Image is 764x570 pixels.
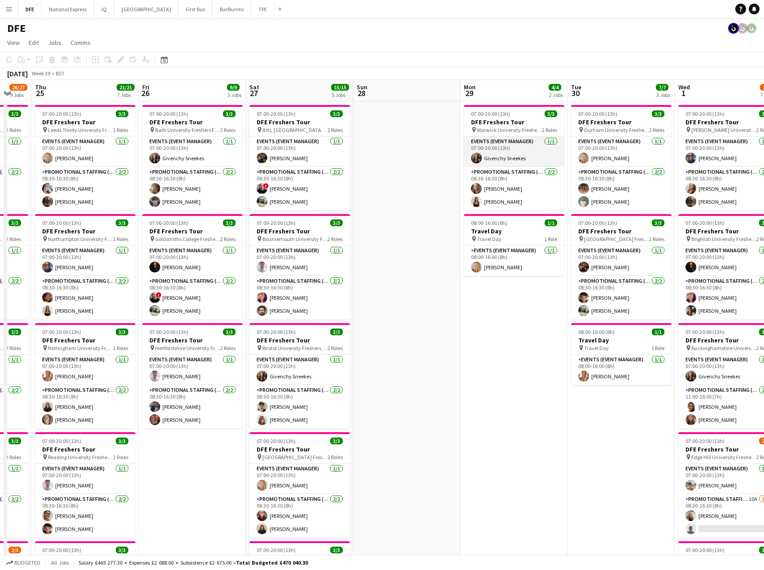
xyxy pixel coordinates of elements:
[249,445,350,453] h3: DFE Freshers Tour
[257,438,296,444] span: 07:00-20:00 (13h)
[35,214,135,320] app-job-card: 07:00-20:00 (13h)3/3DFE Freshers Tour Northampton University Freshers Fair2 RolesEvents (Event Ma...
[249,227,350,235] h3: DFE Freshers Tour
[549,84,561,91] span: 4/4
[116,110,128,117] span: 3/3
[327,127,343,133] span: 2 Roles
[249,276,350,320] app-card-role: Promotional Staffing (Brand Ambassadors)2/208:30-16:30 (8h)[PERSON_NAME][PERSON_NAME]
[249,83,259,91] span: Sat
[35,494,135,538] app-card-role: Promotional Staffing (Brand Ambassadors)2/208:30-16:30 (8h)[PERSON_NAME][PERSON_NAME]
[9,110,21,117] span: 3/3
[464,118,564,126] h3: DFE Freshers Tour
[35,323,135,429] app-job-card: 07:00-20:00 (13h)3/3DFE Freshers Tour Nottingham University Freshers Fair2 RolesEvents (Event Man...
[357,83,367,91] span: Sun
[262,454,327,460] span: [GEOGRAPHIC_DATA] Freshers Fair
[249,355,350,385] app-card-role: Events (Event Manager)1/107:00-20:00 (13h)Givenchy Sneekes
[48,39,61,47] span: Jobs
[35,385,135,429] app-card-role: Promotional Staffing (Brand Ambassadors)2/208:30-16:30 (8h)[PERSON_NAME][PERSON_NAME]
[113,345,128,351] span: 2 Roles
[155,345,220,351] span: Hertfordshire University Freshers Fair
[35,276,135,320] app-card-role: Promotional Staffing (Brand Ambassadors)2/208:30-16:30 (8h)[PERSON_NAME][PERSON_NAME]
[4,558,42,568] button: Budgeted
[685,438,725,444] span: 07:00-20:00 (13h)
[652,110,664,117] span: 3/3
[685,110,725,117] span: 07:00-20:00 (13h)
[48,345,113,351] span: Nottingham University Freshers Fair
[327,454,343,460] span: 2 Roles
[257,110,296,117] span: 07:00-20:00 (13h)
[330,547,343,553] span: 3/3
[35,118,135,126] h3: DFE Freshers Tour
[7,69,28,78] div: [DATE]
[570,88,581,98] span: 30
[67,37,94,48] a: Comms
[262,127,327,133] span: Arts, [GEOGRAPHIC_DATA] Freshers Fair
[464,105,564,210] app-job-card: 07:00-20:00 (13h)3/3DFE Freshers Tour Warwick University Freshers Fair2 RolesEvents (Event Manage...
[113,127,128,133] span: 2 Roles
[249,136,350,167] app-card-role: Events (Event Manager)1/107:00-20:00 (13h)[PERSON_NAME]
[571,323,672,385] app-job-card: 08:00-16:00 (8h)1/1Travel Day Travel Day1 RoleEvents (Event Manager)1/108:00-16:00 (8h)[PERSON_NAME]
[35,355,135,385] app-card-role: Events (Event Manager)1/107:00-20:00 (13h)[PERSON_NAME]
[327,236,343,242] span: 2 Roles
[6,236,21,242] span: 2 Roles
[571,336,672,344] h3: Travel Day
[578,110,617,117] span: 07:00-20:00 (13h)
[545,110,557,117] span: 3/3
[249,105,350,210] div: 07:00-20:00 (13h)3/3DFE Freshers Tour Arts, [GEOGRAPHIC_DATA] Freshers Fair2 RolesEvents (Event M...
[35,105,135,210] app-job-card: 07:00-20:00 (13h)3/3DFE Freshers Tour Leeds Trinity University Freshers Fair2 RolesEvents (Event ...
[117,92,134,98] div: 7 Jobs
[355,88,367,98] span: 28
[249,385,350,429] app-card-role: Promotional Staffing (Brand Ambassadors)2/208:30-16:30 (8h)[PERSON_NAME][PERSON_NAME]
[9,219,21,226] span: 3/3
[571,214,672,320] app-job-card: 07:00-20:00 (13h)3/3DFE Freshers Tour [GEOGRAPHIC_DATA] Freshers Fair2 RolesEvents (Event Manager...
[464,136,564,167] app-card-role: Events (Event Manager)1/107:00-20:00 (13h)Givenchy Sneekes
[142,83,149,91] span: Fri
[330,219,343,226] span: 3/3
[464,227,564,235] h3: Travel Day
[113,236,128,242] span: 2 Roles
[179,0,213,18] button: First Bus
[477,127,542,133] span: Warwick University Freshers Fair
[737,23,748,34] app-user-avatar: Tim Bodenham
[156,292,162,298] span: !
[35,432,135,538] app-job-card: 07:00-20:00 (13h)3/3DFE Freshers Tour Reading University Freshers Fair2 RolesEvents (Event Manage...
[249,214,350,320] app-job-card: 07:00-20:00 (13h)3/3DFE Freshers Tour Bournemouth University Freshers Fair2 RolesEvents (Event Ma...
[142,214,243,320] app-job-card: 07:00-20:00 (13h)3/3DFE Freshers Tour Goldsmiths College Freshers Fair2 RolesEvents (Event Manage...
[42,547,81,553] span: 07:00-20:00 (13h)
[116,219,128,226] span: 3/3
[649,236,664,242] span: 2 Roles
[263,183,269,189] span: !
[42,110,81,117] span: 07:00-20:00 (13h)
[223,219,236,226] span: 3/3
[249,432,350,538] div: 07:00-20:00 (13h)3/3DFE Freshers Tour [GEOGRAPHIC_DATA] Freshers Fair2 RolesEvents (Event Manager...
[236,559,308,566] span: Total Budgeted £470 040.30
[9,547,21,553] span: 2/3
[262,236,327,242] span: Bournemouth University Freshers Fair
[262,345,327,351] span: Bristol University Freshers Fair
[578,329,615,335] span: 08:00-16:00 (8h)
[48,236,113,242] span: Northampton University Freshers Fair
[249,118,350,126] h3: DFE Freshers Tour
[584,236,649,242] span: [GEOGRAPHIC_DATA] Freshers Fair
[545,219,557,226] span: 1/1
[9,329,21,335] span: 3/3
[9,84,27,91] span: 26/27
[330,329,343,335] span: 3/3
[223,110,236,117] span: 3/3
[44,37,65,48] a: Jobs
[155,127,220,133] span: Bath University Freshers Fair
[651,345,664,351] span: 1 Role
[677,88,690,98] span: 1
[142,167,243,210] app-card-role: Promotional Staffing (Brand Ambassadors)2/208:30-16:30 (8h)[PERSON_NAME][PERSON_NAME]
[464,214,564,276] app-job-card: 08:00-16:00 (8h)1/1Travel Day Travel Day1 RoleEvents (Event Manager)1/108:00-16:00 (8h)[PERSON_NAME]
[10,92,27,98] div: 9 Jobs
[249,323,350,429] div: 07:00-20:00 (13h)3/3DFE Freshers Tour Bristol University Freshers Fair2 RolesEvents (Event Manage...
[331,84,349,91] span: 15/15
[691,127,756,133] span: [PERSON_NAME] University Freshers Fair
[691,345,756,351] span: Buckinghamshire University Freshers Fair
[728,23,739,34] app-user-avatar: Tim Bodenham
[48,127,113,133] span: Leeds Trinity University Freshers Fair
